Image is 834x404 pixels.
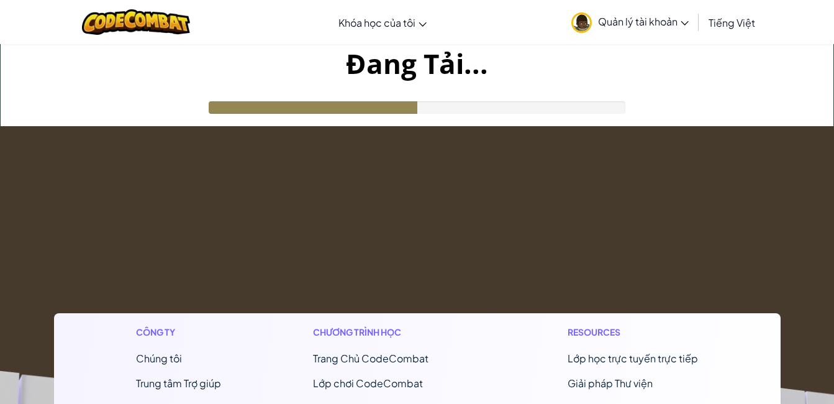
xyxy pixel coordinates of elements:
[598,15,689,28] span: Quản lý tài khoản
[136,377,221,390] a: Trung tâm Trợ giúp
[136,352,182,365] a: Chúng tôi
[568,352,698,365] a: Lớp học trực tuyến trực tiếp
[332,6,433,39] a: Khóa học của tôi
[568,326,698,339] h1: Resources
[136,326,221,339] h1: Công ty
[1,44,833,83] h1: Đang Tải...
[568,377,653,390] a: Giải pháp Thư viện
[82,9,191,35] img: CodeCombat logo
[702,6,761,39] a: Tiếng Việt
[571,12,592,33] img: avatar
[313,377,423,390] a: Lớp chơi CodeCombat
[709,16,755,29] span: Tiếng Việt
[313,326,476,339] h1: Chương trình học
[313,352,428,365] span: Trang Chủ CodeCombat
[565,2,695,42] a: Quản lý tài khoản
[338,16,415,29] span: Khóa học của tôi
